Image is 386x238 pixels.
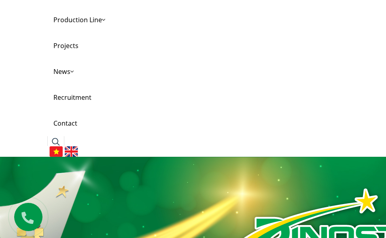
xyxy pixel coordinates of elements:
a: News [47,59,339,84]
img: search [52,138,60,146]
img: English [65,146,78,157]
a: Production Line [47,7,339,33]
a: Recruitment [47,84,339,110]
a: Projects [47,33,339,59]
a: Contact [47,110,339,136]
img: Tiếng Việt [49,146,63,157]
